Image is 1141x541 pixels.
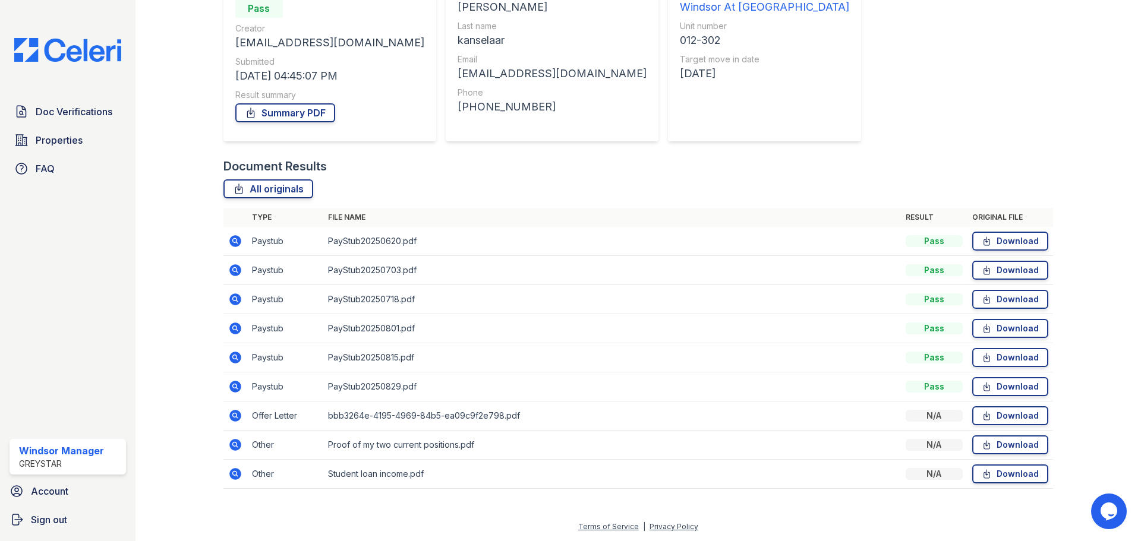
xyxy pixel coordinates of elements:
a: All originals [223,179,313,198]
div: Unit number [680,20,849,32]
div: Pass [906,264,963,276]
div: N/A [906,468,963,480]
td: Paystub [247,285,323,314]
div: Pass [906,381,963,393]
td: Paystub [247,343,323,372]
a: Download [972,319,1048,338]
th: Result [901,208,967,227]
a: Download [972,261,1048,280]
div: Result summary [235,89,424,101]
div: Email [458,53,647,65]
td: Paystub [247,256,323,285]
a: Download [972,435,1048,454]
td: Paystub [247,314,323,343]
div: Pass [906,293,963,305]
iframe: chat widget [1091,493,1129,529]
td: PayStub20250801.pdf [323,314,901,343]
div: [DATE] [680,65,849,82]
div: [PHONE_NUMBER] [458,99,647,115]
div: Target move in date [680,53,849,65]
div: | [643,522,645,531]
th: File name [323,208,901,227]
div: Windsor Manager [19,444,104,458]
a: FAQ [10,157,126,181]
a: Download [972,348,1048,367]
a: Summary PDF [235,103,335,122]
td: Paystub [247,372,323,401]
div: [EMAIL_ADDRESS][DOMAIN_NAME] [458,65,647,82]
span: FAQ [36,162,55,176]
div: Submitted [235,56,424,68]
td: PayStub20250718.pdf [323,285,901,314]
td: Offer Letter [247,401,323,431]
a: Download [972,406,1048,425]
div: Phone [458,87,647,99]
div: Pass [906,235,963,247]
span: Sign out [31,512,67,527]
a: Download [972,377,1048,396]
td: PayStub20250703.pdf [323,256,901,285]
div: 012-302 [680,32,849,49]
div: [DATE] 04:45:07 PM [235,68,424,84]
img: CE_Logo_Blue-a8612792a0a2168367f1c8372b55b34899dd931a85d93a1a3d3e32e68fde9ad4.png [5,38,131,62]
th: Type [247,208,323,227]
div: Last name [458,20,647,32]
div: Greystar [19,458,104,470]
div: Pass [906,352,963,363]
td: Other [247,460,323,489]
td: PayStub20250620.pdf [323,227,901,256]
span: Properties [36,133,83,147]
td: Student loan income.pdf [323,460,901,489]
a: Privacy Policy [650,522,698,531]
td: Other [247,431,323,460]
div: kanselaar [458,32,647,49]
td: bbb3264e-4195-4969-84b5-ea09c9f2e798.pdf [323,401,901,431]
div: N/A [906,439,963,451]
td: PayStub20250815.pdf [323,343,901,372]
td: Paystub [247,227,323,256]
div: N/A [906,410,963,422]
td: Proof of my two current positions.pdf [323,431,901,460]
td: PayStub20250829.pdf [323,372,901,401]
a: Download [972,232,1048,251]
span: Account [31,484,68,498]
a: Terms of Service [578,522,639,531]
th: Original file [967,208,1053,227]
a: Sign out [5,508,131,531]
div: [EMAIL_ADDRESS][DOMAIN_NAME] [235,34,424,51]
div: Pass [906,322,963,334]
a: Account [5,479,131,503]
div: Document Results [223,158,327,175]
a: Download [972,464,1048,483]
a: Doc Verifications [10,100,126,124]
div: Creator [235,23,424,34]
a: Download [972,290,1048,309]
span: Doc Verifications [36,105,112,119]
a: Properties [10,128,126,152]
